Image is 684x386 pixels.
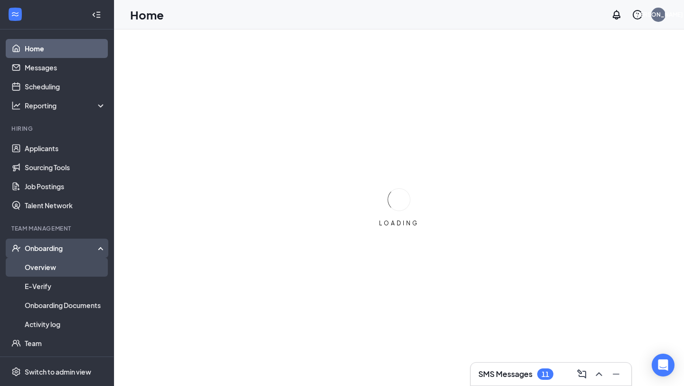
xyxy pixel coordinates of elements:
svg: Settings [11,367,21,376]
svg: ChevronUp [593,368,605,380]
button: ComposeMessage [574,367,589,382]
div: 11 [541,370,549,378]
a: Messages [25,58,106,77]
svg: ComposeMessage [576,368,588,380]
a: Sourcing Tools [25,158,106,177]
a: Talent Network [25,196,106,215]
svg: QuestionInfo [632,9,643,20]
div: LOADING [375,219,423,227]
a: Overview [25,258,106,277]
div: [PERSON_NAME] [634,10,683,19]
a: DocumentsCrown [25,353,106,372]
svg: Analysis [11,101,21,110]
a: Team [25,334,106,353]
svg: WorkstreamLogo [10,10,20,19]
div: Team Management [11,224,104,232]
button: Minimize [608,367,624,382]
a: Applicants [25,139,106,158]
a: E-Verify [25,277,106,296]
svg: Notifications [611,9,622,20]
div: Onboarding [25,243,98,253]
a: Onboarding Documents [25,296,106,315]
h1: Home [130,7,164,23]
svg: Minimize [610,368,622,380]
div: Open Intercom Messenger [652,354,674,376]
a: Activity log [25,315,106,334]
svg: Collapse [92,10,101,19]
div: Hiring [11,125,104,133]
svg: UserCheck [11,243,21,253]
a: Job Postings [25,177,106,196]
a: Home [25,39,106,58]
h3: SMS Messages [478,369,532,379]
div: Reporting [25,101,106,110]
div: Switch to admin view [25,367,91,376]
button: ChevronUp [591,367,607,382]
a: Scheduling [25,77,106,96]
